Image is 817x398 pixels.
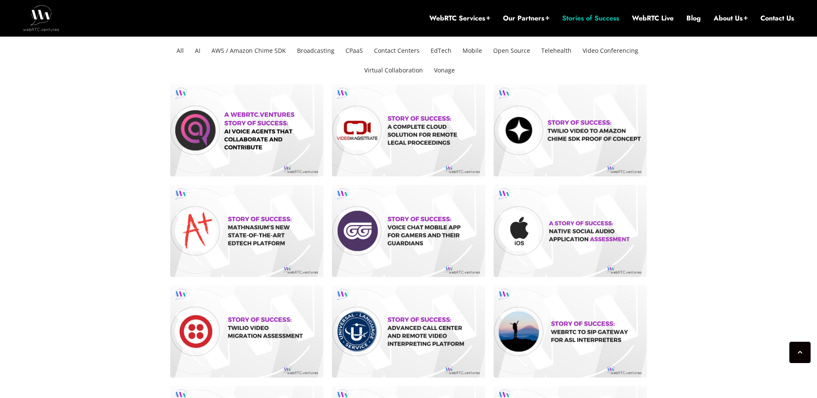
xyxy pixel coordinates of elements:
a: Story of success: Mathnasium‘s new State-of-the-Art EdTech Platform [170,185,323,277]
li: AWS / Amazon Chime SDK [208,41,289,61]
a: About Us [714,14,748,23]
li: AI [191,41,204,61]
a: WebRTC Services [429,14,490,23]
a: Blog [686,14,701,23]
a: WebRTC Live [632,14,674,23]
a: Our Partners [503,14,549,23]
li: All [173,41,187,61]
a: Story of Success Voice Chat Mobile App for Gamers and their Guardians [332,185,485,277]
a: Twilio Video Migration Assessment [170,286,323,378]
li: Virtual Collaboration [361,61,426,80]
li: EdTech [427,41,455,61]
li: Video Conferencing [579,41,642,61]
img: WebRTC.ventures [23,5,59,31]
li: Broadcasting [294,41,338,61]
a: Contact Us [760,14,794,23]
li: CPaaS [342,41,366,61]
li: Mobile [459,41,486,61]
li: Contact Centers [371,41,423,61]
a: Native iOS Social Audio App Assessment [494,185,647,277]
li: Open Source [490,41,534,61]
li: Telehealth [538,41,575,61]
a: Story of Success Advanced Call Center and Remote Video Interpreting Platform [332,286,485,378]
li: Vonage [431,61,458,80]
a: Stories of Success [562,14,619,23]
